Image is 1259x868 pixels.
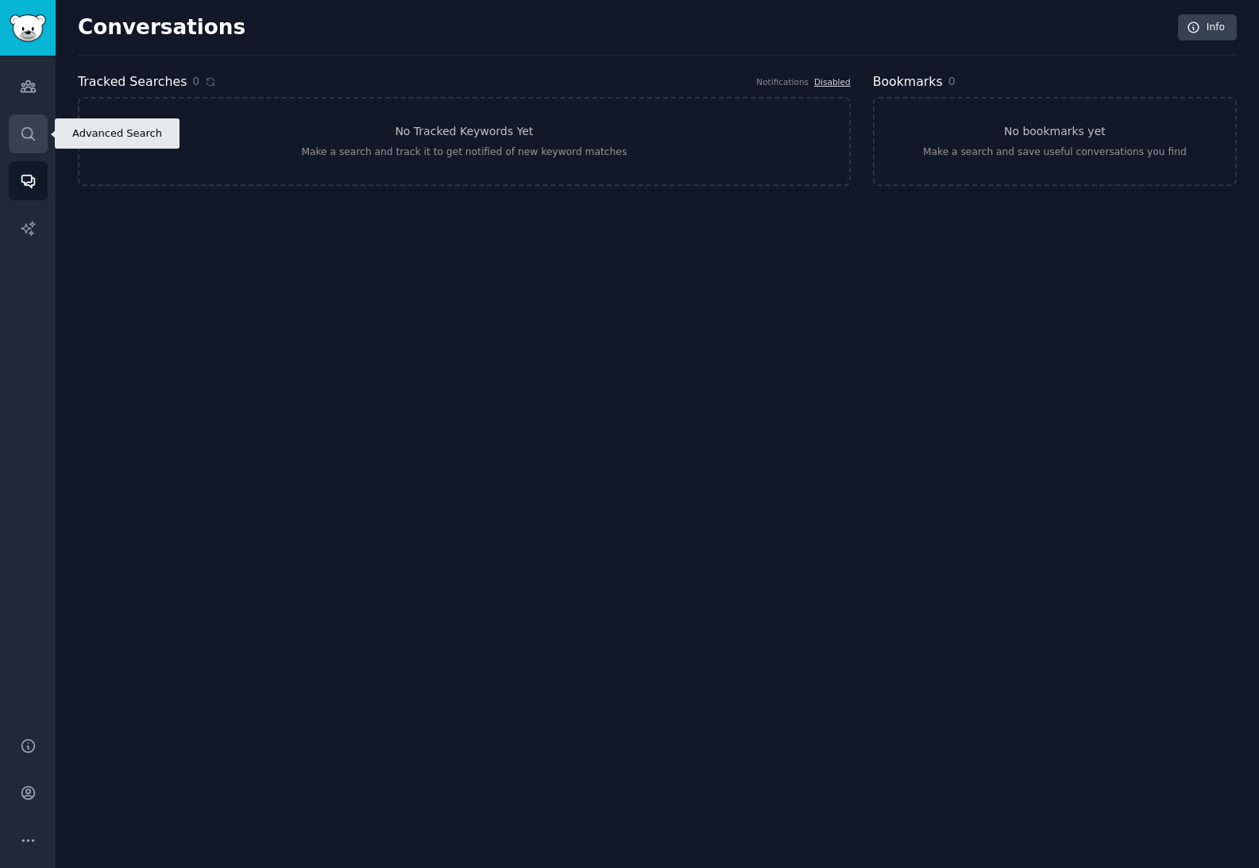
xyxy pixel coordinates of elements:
[756,76,809,87] div: Notifications
[1004,123,1106,140] h3: No bookmarks yet
[948,75,956,87] span: 0
[78,97,851,186] a: No Tracked Keywords YetMake a search and track it to get notified of new keyword matches
[873,72,943,92] h2: Bookmarks
[78,15,245,41] h2: Conversations
[814,77,851,87] a: Disabled
[192,73,199,90] span: 0
[395,123,533,140] h3: No Tracked Keywords Yet
[301,145,627,160] div: Make a search and track it to get notified of new keyword matches
[923,145,1187,160] div: Make a search and save useful conversations you find
[1178,14,1237,41] a: Info
[10,14,46,42] img: GummySearch logo
[78,72,187,92] h2: Tracked Searches
[873,97,1237,186] a: No bookmarks yetMake a search and save useful conversations you find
